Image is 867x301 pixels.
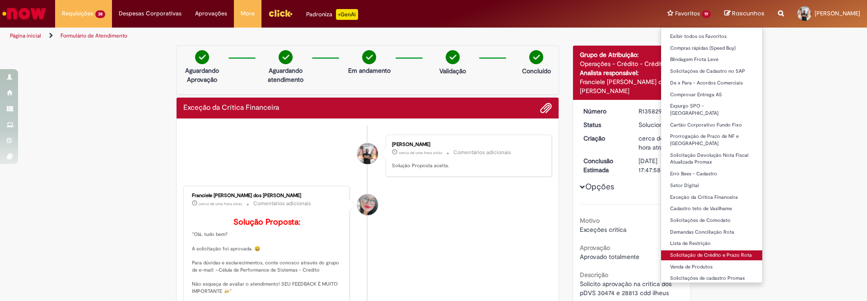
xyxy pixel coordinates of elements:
[540,102,552,114] button: Adicionar anexos
[306,9,358,20] div: Padroniza
[661,55,762,65] a: Blindagem Frota Leve
[661,262,762,272] a: Venda de Produtos
[661,227,762,237] a: Demandas Conciliação Rota
[192,193,342,198] div: Franciele [PERSON_NAME] dos [PERSON_NAME]
[183,104,279,112] h2: Exceção da Crítica Financeira Histórico de tíquete
[661,66,762,76] a: Solicitações de Cadastro no SAP
[195,9,227,18] span: Aprovações
[639,156,681,174] div: [DATE] 17:47:58
[580,77,684,95] div: Franciele [PERSON_NAME] dos [PERSON_NAME]
[661,239,762,249] a: Lista de Restrição
[661,150,762,167] a: Solicitação Devolução Nota Fiscal Atualizada Promax
[639,107,681,116] div: R13582933
[661,193,762,202] a: Exceção da Crítica Financeira
[639,134,678,151] time: 30/09/2025 16:42:40
[577,107,632,116] dt: Número
[661,90,762,100] a: Comprovar Entrega AS
[192,218,342,295] p: "Olá, tudo bem? A solicitação foi aprovada. 😀 Para dúvidas e esclarecimentos, conte conosco atrav...
[362,50,376,64] img: check-circle-green.png
[336,9,358,20] p: +GenAi
[815,9,860,17] span: [PERSON_NAME]
[522,66,551,75] p: Concluído
[392,162,542,169] p: Solução Proposta aceita.
[233,217,300,227] b: Solução Proposta:
[453,149,511,156] small: Comentários adicionais
[580,280,673,297] span: Solicito aprovação na critica dos pDVS 30474 e 28813 cdd ilheus
[279,50,293,64] img: check-circle-green.png
[577,156,632,174] dt: Conclusão Estimada
[661,120,762,130] a: Cartão Corporativo Fundo Fixo
[577,120,632,129] dt: Status
[724,9,764,18] a: Rascunhos
[61,32,127,39] a: Formulário de Atendimento
[392,142,542,147] div: [PERSON_NAME]
[580,244,610,252] b: Aprovação
[639,120,681,129] div: Solucionado
[661,32,762,42] a: Exibir todos os Favoritos
[399,150,442,155] span: cerca de uma hora atrás
[180,66,224,84] p: Aguardando Aprovação
[348,66,391,75] p: Em andamento
[661,273,762,283] a: Solicitações de cadastro Promax
[529,50,543,64] img: check-circle-green.png
[199,201,242,207] time: 30/09/2025 16:45:25
[399,150,442,155] time: 30/09/2025 16:50:39
[580,59,684,68] div: Operações - Crédito - Crédito Rota
[661,27,763,283] ul: Favoritos
[7,28,571,44] ul: Trilhas de página
[661,101,762,118] a: Expurgo SPO - [GEOGRAPHIC_DATA]
[253,200,311,207] small: Comentários adicionais
[702,10,711,18] span: 19
[577,134,632,143] dt: Criação
[639,134,681,152] div: 30/09/2025 16:42:40
[661,169,762,179] a: Erro Bees - Cadastro
[95,10,105,18] span: 38
[195,50,209,64] img: check-circle-green.png
[732,9,764,18] span: Rascunhos
[675,9,700,18] span: Favoritos
[661,181,762,191] a: Setor Digital
[580,50,684,59] div: Grupo de Atribuição:
[439,66,466,75] p: Validação
[661,204,762,214] a: Cadastro teto de Vasilhame
[661,132,762,148] a: Prorrogação de Prazo de NF e [GEOGRAPHIC_DATA]
[357,143,378,164] div: Talles Silva Miranda
[241,9,255,18] span: More
[580,253,639,261] span: Aprovado totalmente
[264,66,308,84] p: Aguardando atendimento
[580,216,600,225] b: Motivo
[580,68,684,77] div: Analista responsável:
[661,43,762,53] a: Compras rápidas (Speed Buy)
[580,226,626,234] span: Exceções crítica
[199,201,242,207] span: cerca de uma hora atrás
[446,50,460,64] img: check-circle-green.png
[119,9,182,18] span: Despesas Corporativas
[661,250,762,260] a: Solicitação de Crédito e Prazo Rota
[661,78,762,88] a: De x Para - Acordos Comerciais
[639,134,678,151] span: cerca de uma hora atrás
[1,5,47,23] img: ServiceNow
[10,32,41,39] a: Página inicial
[268,6,293,20] img: click_logo_yellow_360x200.png
[357,194,378,215] div: Franciele Fernanda Melo dos Santos
[580,271,608,279] b: Descrição
[62,9,93,18] span: Requisições
[661,216,762,226] a: Solicitações de Comodato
